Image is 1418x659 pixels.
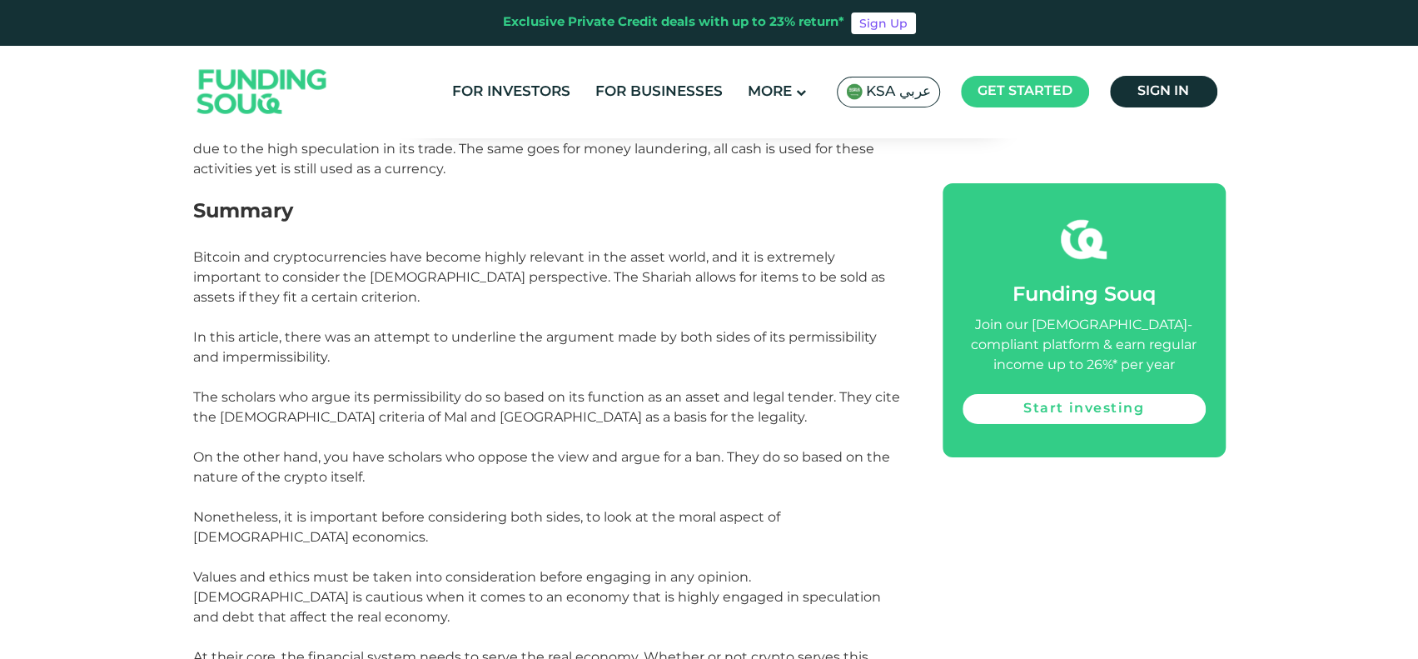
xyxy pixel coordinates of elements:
a: Sign in [1110,76,1217,107]
img: Logo [181,50,344,134]
img: SA Flag [846,83,863,100]
div: Join our [DEMOGRAPHIC_DATA]-compliant platform & earn regular income up to 26%* per year [963,316,1206,376]
div: Exclusive Private Credit deals with up to 23% return* [503,13,844,32]
span: Get started [978,85,1072,97]
span: More [748,85,792,99]
h2: Summary [193,199,905,247]
a: Start investing [963,394,1206,424]
a: Sign Up [851,12,916,34]
span: Funding Souq [1013,286,1156,305]
span: Sign in [1137,85,1189,97]
span: KSA عربي [866,82,931,102]
img: fsicon [1061,217,1107,262]
span: Bitcoin and cryptocurrencies have become highly relevant in the asset world, and it is extremely ... [193,249,885,365]
a: For Investors [448,78,575,106]
a: For Businesses [591,78,727,106]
